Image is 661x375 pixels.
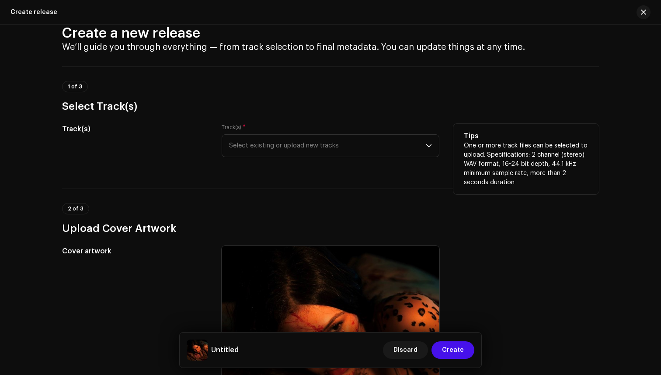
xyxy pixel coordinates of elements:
h5: Cover artwork [62,246,208,256]
span: Discard [393,341,417,359]
p: One or more track files can be selected to upload. Specifications: 2 channel (stereo) WAV format,... [464,141,588,187]
h5: Track(s) [62,124,208,134]
h5: Untitled [211,345,239,355]
h2: Create a new release [62,25,599,42]
img: 144e966f-82c4-4baf-90a7-652ec975562e [187,340,208,361]
h3: Upload Cover Artwork [62,221,599,235]
button: Create [431,341,474,359]
button: Discard [383,341,428,359]
h4: We’ll guide you through everything — from track selection to final metadata. You can update thing... [62,42,599,53]
h3: Select Track(s) [62,99,599,113]
div: dropdown trigger [426,135,432,157]
h5: Tips [464,131,588,141]
span: Select existing or upload new tracks [229,135,426,157]
label: Track(s) [222,124,246,131]
span: Create [442,341,464,359]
